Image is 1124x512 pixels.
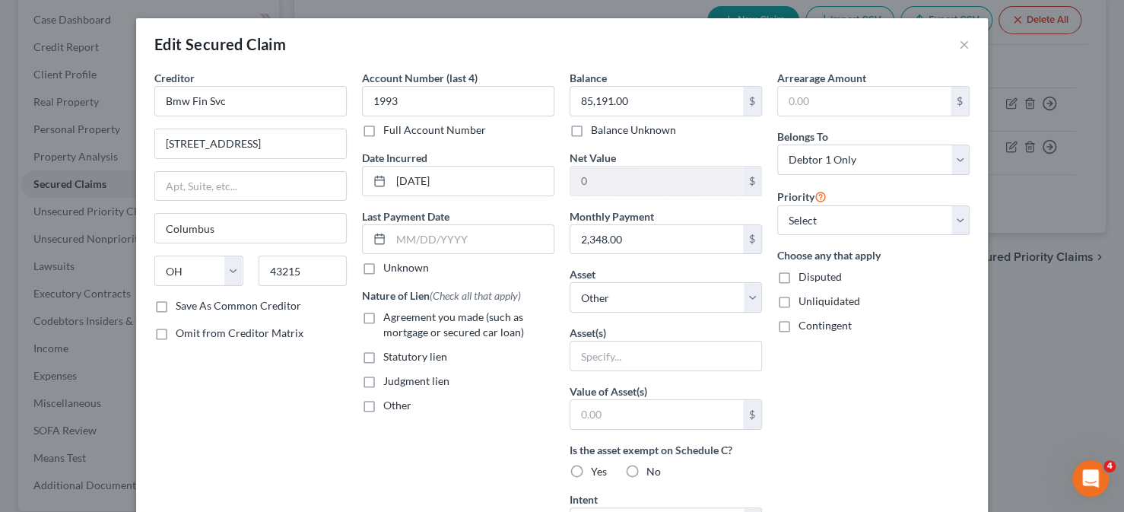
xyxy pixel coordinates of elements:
[155,214,346,243] input: Enter city...
[383,374,449,387] span: Judgment lien
[570,325,606,341] label: Asset(s)
[591,465,607,478] span: Yes
[154,86,347,116] input: Search creditor by name...
[799,319,852,332] span: Contingent
[570,70,607,86] label: Balance
[362,150,427,166] label: Date Incurred
[570,87,743,116] input: 0.00
[391,225,554,254] input: MM/DD/YYYY
[951,87,969,116] div: $
[570,208,654,224] label: Monthly Payment
[176,326,303,339] span: Omit from Creditor Matrix
[155,129,346,158] input: Enter address...
[777,187,827,205] label: Priority
[743,400,761,429] div: $
[362,70,478,86] label: Account Number (last 4)
[362,86,554,116] input: XXXX
[154,33,286,55] div: Edit Secured Claim
[259,256,348,286] input: Enter zip...
[743,87,761,116] div: $
[1072,460,1109,497] iframe: Intercom live chat
[743,167,761,196] div: $
[383,310,524,339] span: Agreement you made (such as mortgage or secured car loan)
[959,35,970,53] button: ×
[799,270,842,283] span: Disputed
[391,167,554,196] input: MM/DD/YYYY
[430,289,521,302] span: (Check all that apply)
[591,122,676,138] label: Balance Unknown
[646,465,661,478] span: No
[362,208,449,224] label: Last Payment Date
[570,342,761,370] input: Specify...
[383,122,486,138] label: Full Account Number
[799,294,860,307] span: Unliquidated
[777,130,828,143] span: Belongs To
[383,260,429,275] label: Unknown
[570,491,598,507] label: Intent
[383,399,411,412] span: Other
[383,350,447,363] span: Statutory lien
[778,87,951,116] input: 0.00
[570,150,616,166] label: Net Value
[176,298,301,313] label: Save As Common Creditor
[743,225,761,254] div: $
[1103,460,1116,472] span: 4
[362,288,521,304] label: Nature of Lien
[155,172,346,201] input: Apt, Suite, etc...
[570,383,647,399] label: Value of Asset(s)
[777,70,866,86] label: Arrearage Amount
[570,442,762,458] label: Is the asset exempt on Schedule C?
[154,72,195,84] span: Creditor
[570,167,743,196] input: 0.00
[570,268,595,281] span: Asset
[570,225,743,254] input: 0.00
[570,400,743,429] input: 0.00
[777,247,970,263] label: Choose any that apply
